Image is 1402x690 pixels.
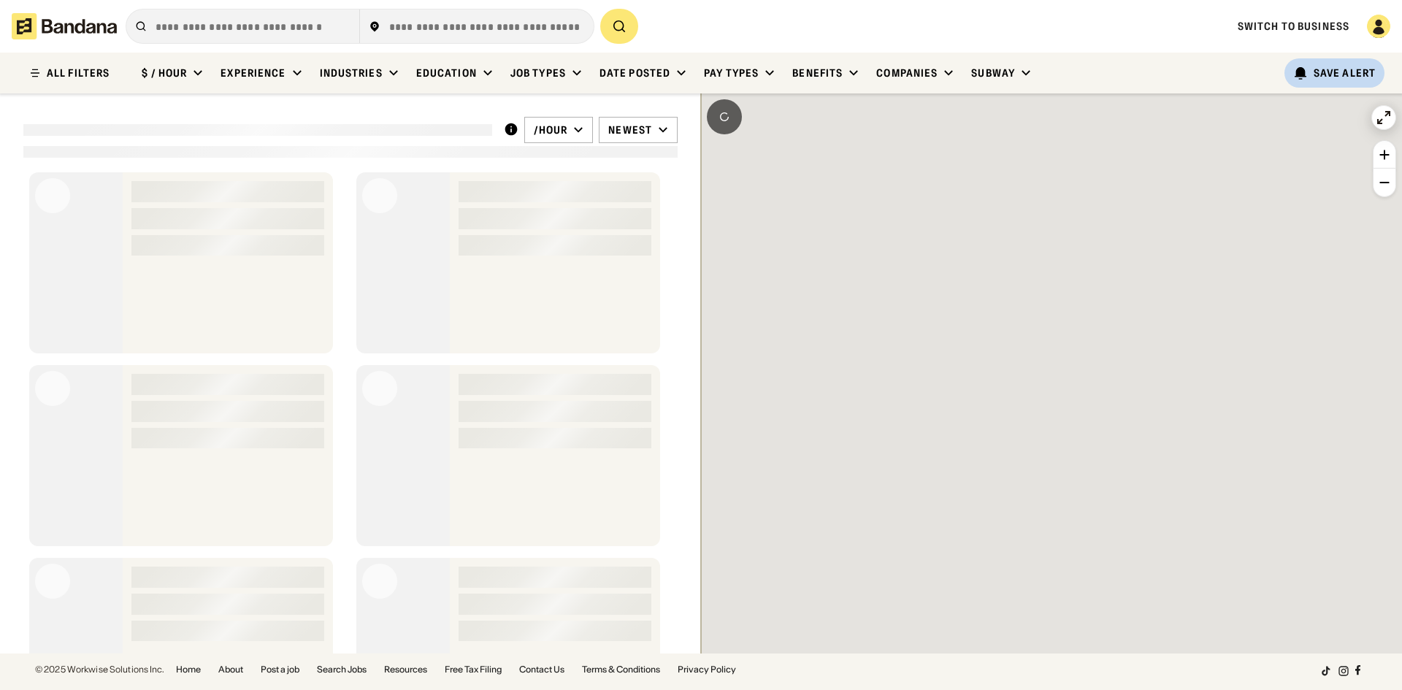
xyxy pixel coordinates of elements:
[678,665,736,674] a: Privacy Policy
[317,665,367,674] a: Search Jobs
[608,123,652,137] div: Newest
[416,66,477,80] div: Education
[1238,20,1349,33] a: Switch to Business
[600,66,670,80] div: Date Posted
[320,66,383,80] div: Industries
[47,68,110,78] div: ALL FILTERS
[384,665,427,674] a: Resources
[23,166,678,653] div: grid
[12,13,117,39] img: Bandana logotype
[876,66,938,80] div: Companies
[1314,66,1376,80] div: Save Alert
[142,66,187,80] div: $ / hour
[792,66,843,80] div: Benefits
[176,665,201,674] a: Home
[582,665,660,674] a: Terms & Conditions
[261,665,299,674] a: Post a job
[221,66,286,80] div: Experience
[519,665,564,674] a: Contact Us
[534,123,568,137] div: /hour
[218,665,243,674] a: About
[704,66,759,80] div: Pay Types
[35,665,164,674] div: © 2025 Workwise Solutions Inc.
[445,665,502,674] a: Free Tax Filing
[510,66,566,80] div: Job Types
[971,66,1015,80] div: Subway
